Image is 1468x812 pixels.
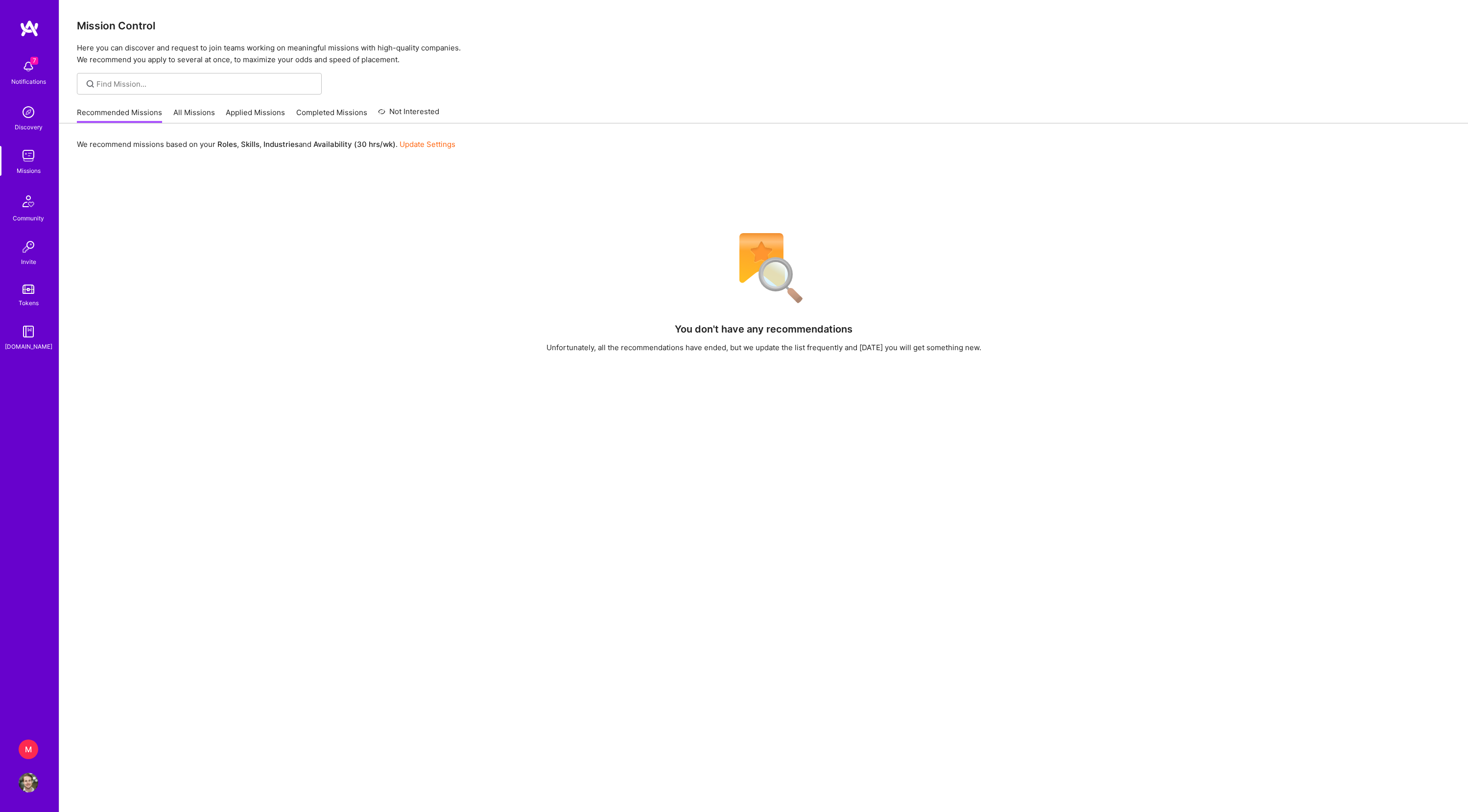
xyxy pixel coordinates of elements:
a: M [16,740,41,759]
div: Notifications [11,76,46,87]
i: icon SearchGrey [85,78,96,90]
b: Availability (30 hrs/wk) [313,140,396,149]
b: Roles [217,140,237,149]
img: teamwork [19,146,38,166]
div: Discovery [15,122,43,132]
img: logo [20,20,39,37]
a: Recommended Missions [77,107,162,123]
div: [DOMAIN_NAME] [5,341,52,352]
b: Industries [263,140,299,149]
img: discovery [19,102,38,122]
div: Tokens [19,298,39,308]
a: Not Interested [378,106,439,123]
img: guide book [19,322,38,341]
span: 7 [30,57,38,65]
div: Community [13,213,44,223]
a: All Missions [173,107,215,123]
img: User Avatar [19,773,38,792]
div: M [19,740,38,759]
img: tokens [23,285,34,294]
div: Invite [21,257,36,267]
a: Applied Missions [226,107,285,123]
div: Missions [17,166,41,176]
a: User Avatar [16,773,41,792]
div: Unfortunately, all the recommendations have ended, but we update the list frequently and [DATE] y... [546,342,981,353]
input: Find Mission... [96,79,314,89]
h3: Mission Control [77,20,1450,32]
h4: You don't have any recommendations [675,323,852,335]
a: Completed Missions [296,107,367,123]
img: Community [17,190,40,213]
img: Invite [19,237,38,257]
img: No Results [722,227,805,310]
img: bell [19,57,38,76]
a: Update Settings [400,140,455,149]
b: Skills [241,140,260,149]
p: We recommend missions based on your , , and . [77,139,455,149]
p: Here you can discover and request to join teams working on meaningful missions with high-quality ... [77,42,1450,66]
